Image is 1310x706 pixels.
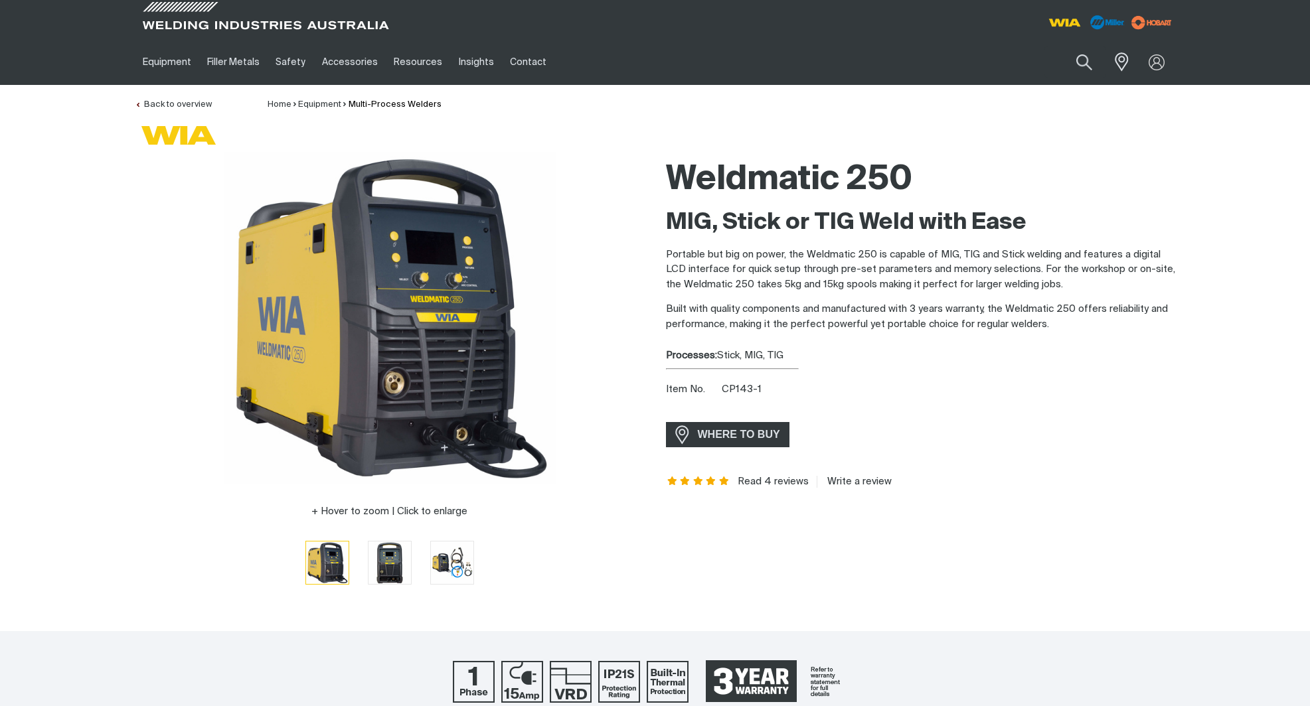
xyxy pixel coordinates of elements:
a: Home [268,100,291,109]
span: WHERE TO BUY [689,424,789,445]
img: IP21S Protection Rating [598,661,640,703]
a: Resources [386,39,450,85]
a: Safety [268,39,313,85]
img: Weldmatic 250 [431,541,473,584]
h1: Weldmatic 250 [666,159,1176,202]
img: 15 Amp Supply Plug [501,661,543,703]
nav: Breadcrumb [268,98,442,111]
a: Multi-Process Welders [349,100,442,109]
img: Voltage Reduction Device [550,661,592,703]
a: Insights [450,39,501,85]
button: Go to slide 2 [368,541,412,585]
img: Weldmatic 250 [224,152,556,484]
h2: MIG, Stick or TIG Weld with Ease [666,208,1176,238]
button: Go to slide 3 [430,541,474,585]
span: Rating: 5 [666,477,731,486]
a: Equipment [298,100,341,109]
button: Search products [1062,46,1107,78]
img: Single Phase [453,661,495,703]
a: Equipment [135,39,199,85]
p: Portable but big on power, the Weldmatic 250 is capable of MIG, TIG and Stick welding and feature... [666,247,1176,293]
button: Go to slide 1 [305,541,349,585]
a: Read 4 reviews [738,476,809,488]
a: Accessories [314,39,386,85]
input: Product name or item number... [1044,46,1106,78]
strong: Processes: [666,350,717,360]
img: Weldmatic 250 [306,541,349,584]
span: CP143-1 [722,384,762,394]
img: Built In Thermal Protection [647,661,689,703]
div: Built with quality components and manufactured with 3 years warranty, the Weldmatic 250 offers re... [666,208,1176,332]
button: Hover to zoom | Click to enlarge [303,504,475,520]
nav: Main [135,39,916,85]
img: miller [1127,13,1176,33]
span: Item No. [666,382,720,397]
a: Filler Metals [199,39,268,85]
a: WHERE TO BUY [666,422,790,447]
div: Stick, MIG, TIG [666,348,1176,364]
a: Write a review [817,476,892,488]
a: Contact [502,39,554,85]
img: Weldmatic 250 [368,541,411,584]
a: Back to overview of Multi-Process Welders [135,100,212,109]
